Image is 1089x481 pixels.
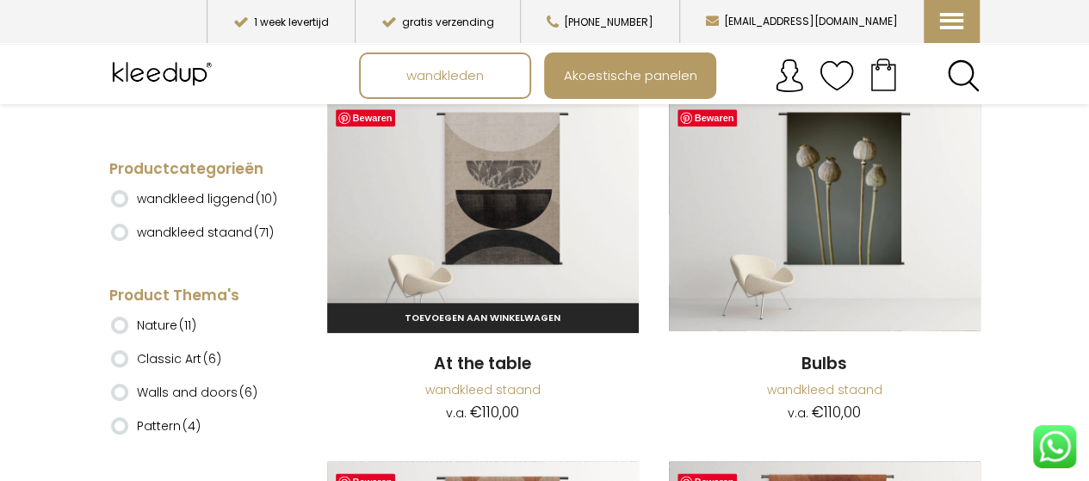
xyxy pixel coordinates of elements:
[136,378,257,407] label: Walls and doors
[820,59,854,93] img: verlanglijstje.svg
[253,224,273,241] span: (71)
[136,218,273,247] label: wandkleed staand
[136,344,220,373] label: Classic Art
[327,303,639,333] a: Toevoegen aan winkelwagen: “At the table“
[255,190,276,207] span: (10)
[678,109,738,126] a: Bewaren
[182,417,200,435] span: (4)
[669,353,981,376] a: Bulbs
[238,384,257,401] span: (6)
[136,311,195,340] label: Nature
[136,184,276,213] label: wandkleed liggend
[327,353,639,376] a: At the table
[854,52,913,96] a: Your cart
[546,54,715,97] a: Akoestische panelen
[327,97,639,331] img: At The Table
[947,59,980,92] a: Search
[470,402,519,422] bdi: 110,00
[446,404,467,422] span: v.a.
[108,159,282,180] h4: Productcategorieën
[669,97,981,334] a: Bulbs
[108,286,282,306] h4: Product Thema's
[812,402,824,422] span: €
[669,97,981,331] img: Bulbs
[772,59,807,93] img: account.svg
[361,54,529,97] a: wandkleden
[425,381,541,398] a: wandkleed staand
[359,52,993,99] nav: Main menu
[788,404,808,422] span: v.a.
[336,109,396,126] a: Bewaren
[767,381,882,398] a: wandkleed staand
[108,52,220,96] img: Kleedup
[812,402,861,422] bdi: 110,00
[470,402,482,422] span: €
[178,317,195,334] span: (11)
[397,59,493,91] span: wandkleden
[136,411,200,441] label: Pattern
[202,350,220,367] span: (6)
[554,59,707,91] span: Akoestische panelen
